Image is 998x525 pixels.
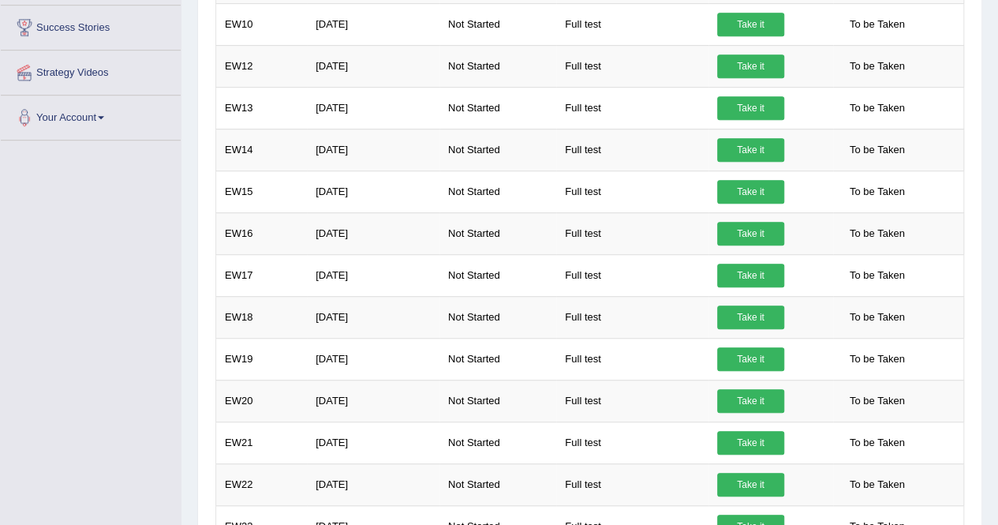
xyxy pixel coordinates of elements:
[216,45,308,87] td: EW12
[842,431,913,455] span: To be Taken
[842,347,913,371] span: To be Taken
[842,138,913,162] span: To be Taken
[717,431,784,455] a: Take it
[556,87,708,129] td: Full test
[842,473,913,497] span: To be Taken
[842,13,913,36] span: To be Taken
[439,422,556,463] td: Not Started
[216,87,308,129] td: EW13
[307,422,439,463] td: [DATE]
[717,347,784,371] a: Take it
[556,212,708,254] td: Full test
[216,212,308,254] td: EW16
[439,3,556,45] td: Not Started
[439,254,556,296] td: Not Started
[717,13,784,36] a: Take it
[307,3,439,45] td: [DATE]
[556,380,708,422] td: Full test
[556,422,708,463] td: Full test
[842,180,913,204] span: To be Taken
[439,129,556,171] td: Not Started
[216,296,308,338] td: EW18
[556,338,708,380] td: Full test
[1,96,181,135] a: Your Account
[307,212,439,254] td: [DATE]
[842,306,913,329] span: To be Taken
[556,463,708,505] td: Full test
[216,380,308,422] td: EW20
[216,463,308,505] td: EW22
[216,129,308,171] td: EW14
[307,338,439,380] td: [DATE]
[842,389,913,413] span: To be Taken
[556,129,708,171] td: Full test
[216,3,308,45] td: EW10
[307,45,439,87] td: [DATE]
[556,3,708,45] td: Full test
[439,380,556,422] td: Not Started
[439,463,556,505] td: Not Started
[717,138,784,162] a: Take it
[307,296,439,338] td: [DATE]
[216,171,308,212] td: EW15
[439,212,556,254] td: Not Started
[1,51,181,90] a: Strategy Videos
[439,171,556,212] td: Not Started
[216,338,308,380] td: EW19
[307,171,439,212] td: [DATE]
[842,222,913,246] span: To be Taken
[307,87,439,129] td: [DATE]
[439,45,556,87] td: Not Started
[307,380,439,422] td: [DATE]
[717,222,784,246] a: Take it
[307,129,439,171] td: [DATE]
[307,463,439,505] td: [DATE]
[717,306,784,329] a: Take it
[717,389,784,413] a: Take it
[216,422,308,463] td: EW21
[439,338,556,380] td: Not Started
[556,45,708,87] td: Full test
[439,87,556,129] td: Not Started
[556,171,708,212] td: Full test
[556,254,708,296] td: Full test
[216,254,308,296] td: EW17
[717,473,784,497] a: Take it
[717,264,784,287] a: Take it
[842,264,913,287] span: To be Taken
[717,96,784,120] a: Take it
[439,296,556,338] td: Not Started
[717,54,784,78] a: Take it
[1,6,181,45] a: Success Stories
[556,296,708,338] td: Full test
[307,254,439,296] td: [DATE]
[842,54,913,78] span: To be Taken
[842,96,913,120] span: To be Taken
[717,180,784,204] a: Take it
